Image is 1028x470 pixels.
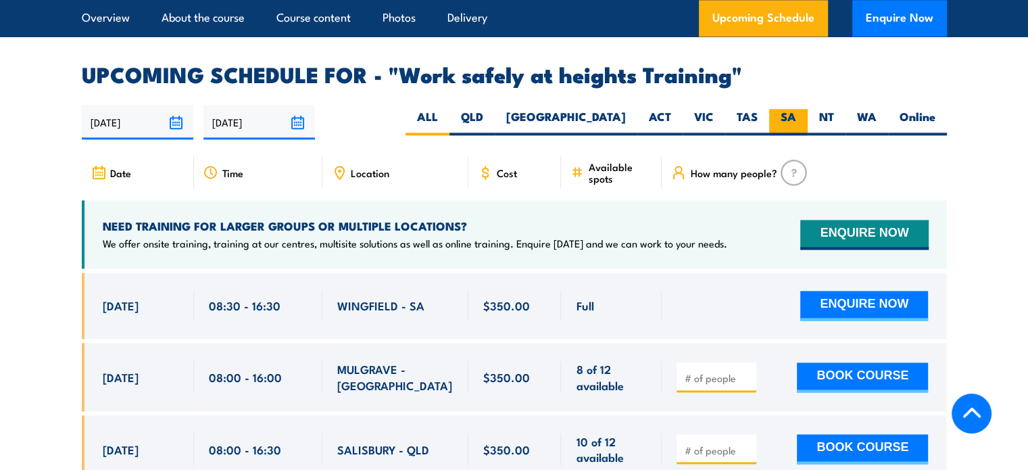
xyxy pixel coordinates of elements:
[769,109,808,135] label: SA
[110,167,131,179] span: Date
[209,298,280,313] span: 08:30 - 16:30
[576,298,593,313] span: Full
[576,433,647,465] span: 10 of 12 available
[103,369,139,385] span: [DATE]
[588,161,652,184] span: Available spots
[103,298,139,313] span: [DATE]
[222,167,243,179] span: Time
[846,109,888,135] label: WA
[103,218,727,233] h4: NEED TRAINING FOR LARGER GROUPS OR MULTIPLE LOCATIONS?
[337,298,424,313] span: WINGFIELD - SA
[406,109,449,135] label: ALL
[800,220,928,250] button: ENQUIRE NOW
[337,442,429,457] span: SALISBURY - QLD
[483,369,530,385] span: $350.00
[483,298,530,313] span: $350.00
[725,109,769,135] label: TAS
[684,371,752,385] input: # of people
[637,109,683,135] label: ACT
[808,109,846,135] label: NT
[337,361,454,393] span: MULGRAVE - [GEOGRAPHIC_DATA]
[690,167,777,179] span: How many people?
[103,442,139,457] span: [DATE]
[888,109,947,135] label: Online
[351,167,389,179] span: Location
[495,109,637,135] label: [GEOGRAPHIC_DATA]
[209,369,282,385] span: 08:00 - 16:00
[683,109,725,135] label: VIC
[483,442,530,457] span: $350.00
[82,64,947,83] h2: UPCOMING SCHEDULE FOR - "Work safely at heights Training"
[449,109,495,135] label: QLD
[82,105,193,139] input: From date
[576,361,647,393] span: 8 of 12 available
[797,362,928,392] button: BOOK COURSE
[800,291,928,321] button: ENQUIRE NOW
[797,434,928,464] button: BOOK COURSE
[497,167,517,179] span: Cost
[684,444,752,457] input: # of people
[203,105,315,139] input: To date
[103,237,727,250] p: We offer onsite training, training at our centres, multisite solutions as well as online training...
[209,442,281,457] span: 08:00 - 16:30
